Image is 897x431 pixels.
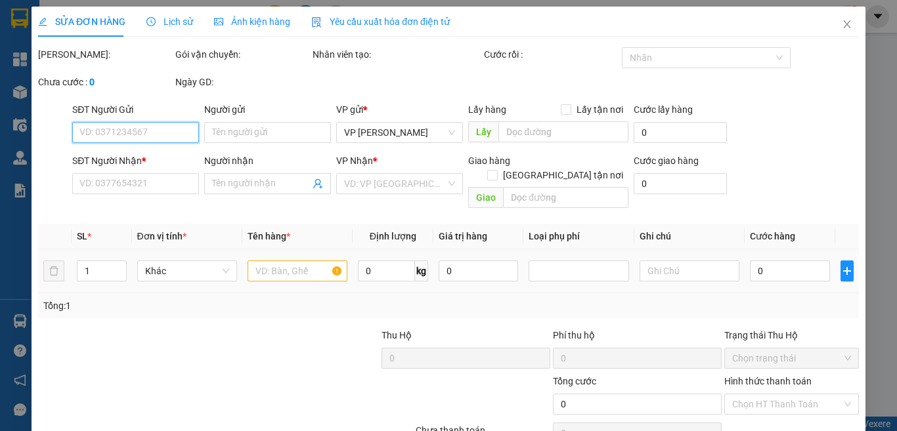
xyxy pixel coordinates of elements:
span: Lấy hàng [468,104,506,115]
span: user-add [313,178,323,189]
span: kg [414,260,427,281]
span: Thu Hộ [381,330,411,340]
input: Ghi Chú [639,260,739,281]
span: Đơn vị tính [137,231,186,241]
label: Cước lấy hàng [633,104,692,115]
li: Tổng kho TTC [PERSON_NAME], Đường 10, [PERSON_NAME], Dĩ An [73,32,298,65]
input: Dọc đường [503,187,628,208]
div: Trạng thái Thu Hộ [724,328,859,342]
span: Định lượng [370,231,416,241]
div: Gói vận chuyển: [175,47,310,62]
span: Lấy [468,121,498,142]
div: SĐT Người Gửi [72,102,199,117]
span: Tổng cước [553,376,596,386]
span: plus [841,266,853,276]
input: VD: Bàn, Ghế [248,260,347,281]
img: logo.jpg [16,16,82,82]
span: SL [77,231,87,241]
input: Cước giao hàng [633,173,727,194]
span: Giao hàng [468,155,510,166]
div: SĐT Người Nhận [72,154,199,168]
b: 0 [89,77,95,87]
button: Close [829,7,865,43]
img: icon [311,17,322,28]
span: [GEOGRAPHIC_DATA] tận nơi [497,168,628,182]
div: Người gửi [204,102,331,117]
div: Tổng: 1 [43,298,347,313]
button: delete [43,260,64,281]
b: Hồng Đức Express [116,15,255,31]
span: Cước hàng [750,231,795,241]
th: Ghi chú [634,224,744,249]
b: Phiếu giao hàng [124,84,246,100]
span: close [842,19,852,30]
div: [PERSON_NAME]: [38,47,173,62]
span: Ảnh kiện hàng [214,16,290,27]
div: Người nhận [204,154,331,168]
th: Loại phụ phí [523,224,634,249]
div: VP gửi [336,102,463,117]
div: Nhân viên tạo: [313,47,481,62]
span: Tên hàng [248,231,290,241]
div: Ngày GD: [175,75,310,89]
input: Dọc đường [498,121,628,142]
li: Hotline: 0786454126 [73,65,298,81]
span: Yêu cầu xuất hóa đơn điện tử [311,16,450,27]
span: Khác [144,261,229,281]
span: VP Hồ Chí Minh [344,123,455,142]
span: edit [38,17,47,26]
input: Cước lấy hàng [633,122,727,143]
div: Phí thu hộ [553,328,722,348]
span: Giá trị hàng [438,231,487,241]
button: plus [840,260,854,281]
span: SỬA ĐƠN HÀNG [38,16,125,27]
span: Lịch sử [146,16,193,27]
span: Lấy tận nơi [571,102,628,117]
div: Chưa cước : [38,75,173,89]
span: clock-circle [146,17,156,26]
div: Cước rồi : [484,47,619,62]
span: picture [214,17,223,26]
label: Hình thức thanh toán [724,376,812,386]
span: Chọn trạng thái [732,348,851,368]
span: VP Nhận [336,155,373,166]
span: Giao [468,187,503,208]
label: Cước giao hàng [633,155,698,166]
